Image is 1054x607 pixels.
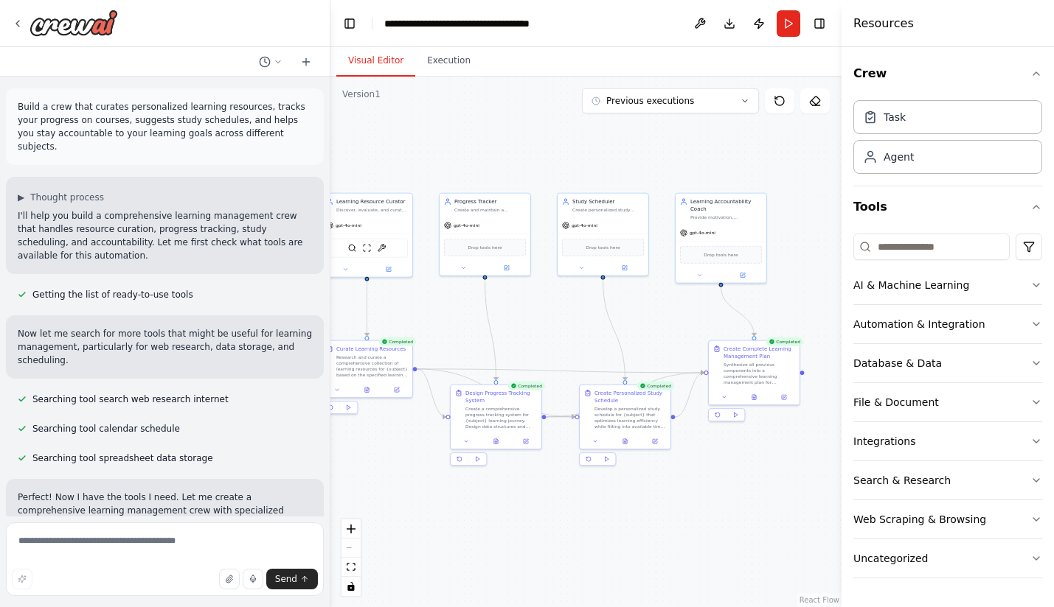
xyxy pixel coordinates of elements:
[377,244,386,253] img: ArxivPaperTool
[439,193,531,276] div: Progress TrackerCreate and maintain a comprehensive tracking system for {subject} learning progre...
[721,271,763,280] button: Open in side panel
[853,94,1042,186] div: Crew
[603,264,645,273] button: Open in side panel
[30,10,118,36] img: Logo
[454,207,526,213] div: Create and maintain a comprehensive tracking system for {subject} learning progress, including co...
[243,569,263,589] button: Click to speak your automation idea
[18,491,312,530] p: Perfect! Now I have the tools I need. Let me create a comprehensive learning management crew with...
[853,434,915,449] div: Integrations
[485,264,527,273] button: Open in side panel
[717,287,757,337] g: Edge from 0e0cb57b-a36b-4e07-9a7f-e288931e502e to de57f21e-37ae-40d6-8493-4bf270fb54e1
[690,198,762,213] div: Learning Accountability Coach
[766,337,803,346] div: Completed
[362,244,371,253] img: ScrapeWebsiteTool
[704,251,738,259] span: Drop tools here
[579,385,671,469] div: CompletedCreate Personalized Study ScheduleDevelop a personalized study schedule for {subject} th...
[675,369,704,421] g: Edge from 77b16e6a-e8af-4732-bfcb-05bb77c712f3 to de57f21e-37ae-40d6-8493-4bf270fb54e1
[347,244,356,253] img: SerperDevTool
[336,46,415,77] button: Visual Editor
[853,278,969,292] div: AI & Machine Learning
[853,512,986,527] div: Web Scraping & Browsing
[724,362,795,385] div: Synthesize all previous components into a comprehensive learning management plan for {subject}. I...
[275,573,297,585] span: Send
[341,558,361,577] button: fit view
[336,354,408,378] div: Research and curate a comprehensive collection of learning resources for {subject} based on the s...
[853,53,1042,94] button: Crew
[481,280,499,381] g: Edge from e9a1fff8-c61d-4e54-80bd-02f9c2012fbc to e9d88f73-63c9-4c59-bada-d07f5a34a2c8
[708,340,800,425] div: CompletedCreate Complete Learning Management PlanSynthesize all previous components into a compre...
[853,383,1042,421] button: File & Document
[594,390,666,404] div: Create Personalized Study Schedule
[341,577,361,596] button: toggle interactivity
[480,437,511,446] button: View output
[465,390,537,404] div: Design Progress Tracking System
[853,461,1042,499] button: Search & Research
[557,193,649,276] div: Study SchedulerCreate personalized study schedules for {subject} based on available time, learnin...
[321,193,413,278] div: Learning Resource CuratorDiscover, evaluate, and curate high-quality learning resources for {subj...
[572,222,597,228] span: gpt-4o-mini
[853,356,942,371] div: Database & Data
[772,393,797,401] button: Open in side panel
[738,393,769,401] button: View output
[853,228,1042,590] div: Tools
[800,596,839,604] a: React Flow attribution
[417,365,704,376] g: Edge from fdf325b0-ef58-423c-978a-974b5f4c34ac to de57f21e-37ae-40d6-8493-4bf270fb54e1
[12,569,32,589] button: Improve this prompt
[853,266,1042,304] button: AI & Machine Learning
[853,305,1042,343] button: Automation & Integration
[454,198,526,206] div: Progress Tracker
[853,395,939,410] div: File & Document
[853,317,985,331] div: Automation & Integration
[384,385,409,394] button: Open in side panel
[18,209,312,262] p: I'll help you build a comprehensive learning management crew that handles resource curation, prog...
[572,207,644,213] div: Create personalized study schedules for {subject} based on available time, learning goals, deadli...
[513,437,538,446] button: Open in side panel
[465,406,537,429] div: Create a comprehensive progress tracking system for {subject} learning journey. Design data struc...
[339,13,360,34] button: Hide left sidebar
[351,385,382,394] button: View output
[18,192,104,203] button: ▶Thought process
[582,88,759,113] button: Previous executions
[690,214,762,220] div: Provide motivation, accountability, and support for {subject} learning journey. Monitor adherence...
[341,519,361,538] button: zoom in
[594,406,666,429] div: Develop a personalized study schedule for {subject} that optimizes learning efficiency while fitt...
[32,289,193,301] span: Getting the list of ready-to-use tools
[294,53,318,71] button: Start a new chat
[18,327,312,367] p: Now let me search for more tools that might be useful for learning management, particularly for w...
[32,452,213,464] span: Searching tool spreadsheet data storage
[853,186,1042,228] button: Tools
[690,230,715,236] span: gpt-4o-mini
[853,422,1042,460] button: Integrations
[32,393,229,405] span: Searching tool search web research internet
[853,539,1042,578] button: Uncategorized
[853,15,914,32] h4: Resources
[884,110,906,124] div: Task
[266,569,318,589] button: Send
[853,473,951,488] div: Search & Research
[507,382,545,390] div: Completed
[637,382,674,390] div: Completed
[336,345,406,353] div: Curate Learning Resources
[853,344,1042,382] button: Database & Data
[724,345,795,360] div: Create Complete Learning Management Plan
[599,280,628,381] g: Edge from 449601a5-eee9-4565-91cf-b3e939b3893c to 77b16e6a-e8af-4732-bfcb-05bb77c712f3
[884,150,914,164] div: Agent
[853,500,1042,538] button: Web Scraping & Browsing
[336,198,408,206] div: Learning Resource Curator
[675,193,767,284] div: Learning Accountability CoachProvide motivation, accountability, and support for {subject} learni...
[606,95,694,107] span: Previous executions
[321,340,413,418] div: CompletedCurate Learning ResourcesResearch and curate a comprehensive collection of learning reso...
[342,88,381,100] div: Version 1
[18,100,312,153] p: Build a crew that curates personalized learning resources, tracks your progress on courses, sugge...
[384,16,530,31] nav: breadcrumb
[417,365,445,421] g: Edge from fdf325b0-ef58-423c-978a-974b5f4c34ac to e9d88f73-63c9-4c59-bada-d07f5a34a2c8
[363,281,370,337] g: Edge from 99e2142a-d607-4a24-8d47-e6cc72b1cbc8 to fdf325b0-ef58-423c-978a-974b5f4c34ac
[609,437,640,446] button: View output
[253,53,288,71] button: Switch to previous chat
[853,551,928,566] div: Uncategorized
[415,46,482,77] button: Execution
[468,244,502,251] span: Drop tools here
[809,13,830,34] button: Hide right sidebar
[586,244,620,251] span: Drop tools here
[454,222,479,228] span: gpt-4o-mini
